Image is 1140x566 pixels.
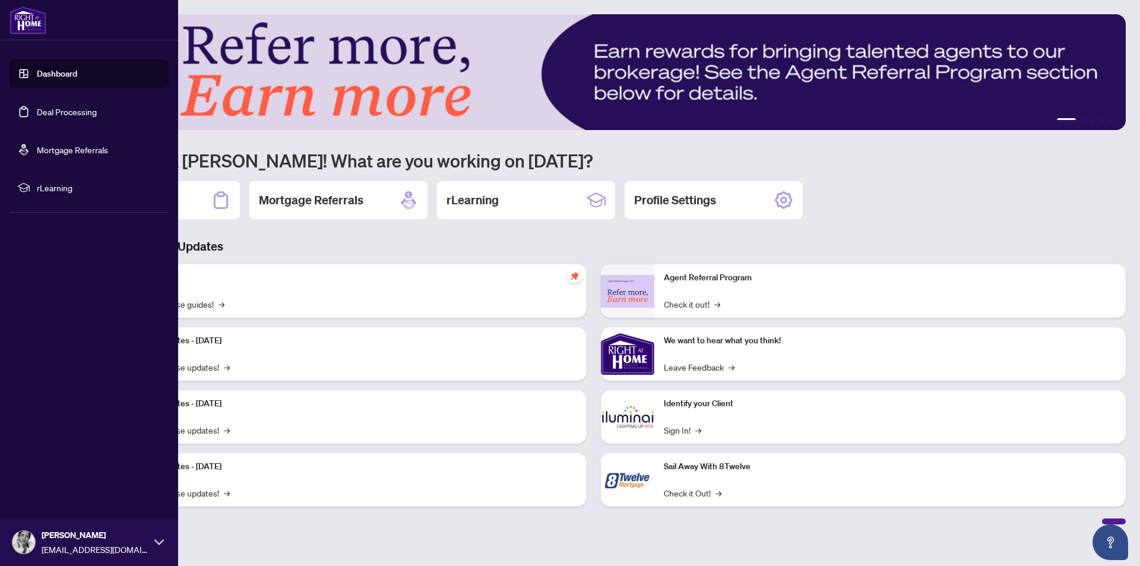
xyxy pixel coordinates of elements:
h3: Brokerage & Industry Updates [62,238,1126,255]
img: logo [9,6,46,34]
img: Agent Referral Program [601,275,654,308]
button: 2 [1081,118,1085,123]
span: → [224,423,230,437]
a: Check it out!→ [664,298,720,311]
a: Dashboard [37,68,77,79]
h1: Welcome back [PERSON_NAME]! What are you working on [DATE]? [62,149,1126,172]
span: → [729,361,734,374]
span: → [695,423,701,437]
h2: rLearning [446,192,499,208]
button: Open asap [1092,524,1128,560]
a: Sign In!→ [664,423,701,437]
span: → [714,298,720,311]
span: → [224,486,230,499]
p: Agent Referral Program [664,271,1116,284]
button: 5 [1109,118,1114,123]
img: Sail Away With 8Twelve [601,453,654,507]
span: → [715,486,721,499]
span: pushpin [568,269,582,283]
img: Slide 0 [62,14,1126,130]
span: → [224,361,230,374]
p: Self-Help [125,271,577,284]
p: Platform Updates - [DATE] [125,460,577,473]
a: Mortgage Referrals [37,144,108,155]
a: Check it Out!→ [664,486,721,499]
a: Deal Processing [37,106,97,117]
a: Leave Feedback→ [664,361,734,374]
h2: Mortgage Referrals [259,192,363,208]
span: rLearning [37,181,160,194]
h2: Profile Settings [634,192,716,208]
button: 3 [1090,118,1095,123]
img: We want to hear what you think! [601,327,654,381]
p: Sail Away With 8Twelve [664,460,1116,473]
p: Identify your Client [664,397,1116,410]
p: Platform Updates - [DATE] [125,334,577,347]
span: → [218,298,224,311]
img: Profile Icon [12,531,35,554]
p: Platform Updates - [DATE] [125,397,577,410]
img: Identify your Client [601,390,654,444]
span: [EMAIL_ADDRESS][DOMAIN_NAME] [42,543,148,556]
span: [PERSON_NAME] [42,529,148,542]
p: We want to hear what you think! [664,334,1116,347]
button: 4 [1100,118,1104,123]
button: 1 [1057,118,1076,123]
